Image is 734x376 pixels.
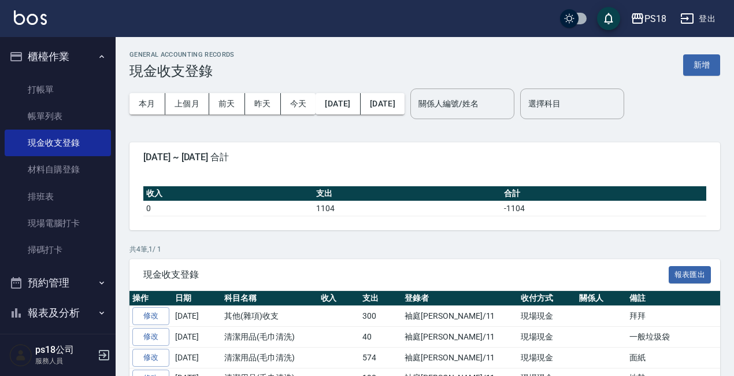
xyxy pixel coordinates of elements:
td: 574 [359,347,402,368]
button: PS18 [626,7,671,31]
button: [DATE] [316,93,360,115]
th: 登錄者 [402,291,518,306]
h5: ps18公司 [35,344,94,356]
th: 收入 [318,291,360,306]
button: [DATE] [361,93,405,115]
th: 收入 [143,186,313,201]
p: 服務人員 [35,356,94,366]
td: 現場現金 [518,347,576,368]
button: 報表及分析 [5,298,111,328]
td: 現場現金 [518,327,576,348]
td: 袖庭[PERSON_NAME]/11 [402,347,518,368]
td: 清潔用品(毛巾清洗) [221,347,318,368]
button: 客戶管理 [5,327,111,357]
td: 清潔用品(毛巾清洗) [221,327,318,348]
td: -1104 [501,201,706,216]
button: save [597,7,620,30]
td: [DATE] [172,347,221,368]
div: PS18 [644,12,666,26]
p: 共 4 筆, 1 / 1 [129,244,720,255]
th: 操作 [129,291,172,306]
td: 其他(雜項)收支 [221,306,318,327]
td: 40 [359,327,402,348]
a: 現金收支登錄 [5,130,111,156]
button: 本月 [129,93,165,115]
img: Person [9,344,32,367]
a: 現場電腦打卡 [5,210,111,237]
button: 上個月 [165,93,209,115]
th: 日期 [172,291,221,306]
td: 袖庭[PERSON_NAME]/11 [402,327,518,348]
th: 科目名稱 [221,291,318,306]
button: 新增 [683,54,720,76]
th: 支出 [359,291,402,306]
a: 修改 [132,328,169,346]
td: [DATE] [172,306,221,327]
button: 櫃檯作業 [5,42,111,72]
button: 登出 [676,8,720,30]
span: [DATE] ~ [DATE] 合計 [143,152,706,163]
button: 預約管理 [5,268,111,298]
a: 修改 [132,349,169,367]
a: 新增 [683,59,720,70]
span: 現金收支登錄 [143,269,669,281]
a: 打帳單 [5,76,111,103]
h3: 現金收支登錄 [129,63,235,79]
a: 帳單列表 [5,103,111,130]
a: 材料自購登錄 [5,156,111,183]
td: 300 [359,306,402,327]
td: 現場現金 [518,306,576,327]
th: 合計 [501,186,706,201]
button: 今天 [281,93,316,115]
img: Logo [14,10,47,25]
td: 1104 [313,201,501,216]
button: 昨天 [245,93,281,115]
button: 報表匯出 [669,266,711,284]
td: 0 [143,201,313,216]
a: 修改 [132,307,169,325]
a: 報表匯出 [669,268,711,279]
td: [DATE] [172,327,221,348]
a: 掃碼打卡 [5,237,111,263]
a: 排班表 [5,183,111,210]
h2: GENERAL ACCOUNTING RECORDS [129,51,235,58]
th: 關係人 [576,291,627,306]
th: 支出 [313,186,501,201]
td: 袖庭[PERSON_NAME]/11 [402,306,518,327]
th: 收付方式 [518,291,576,306]
button: 前天 [209,93,245,115]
